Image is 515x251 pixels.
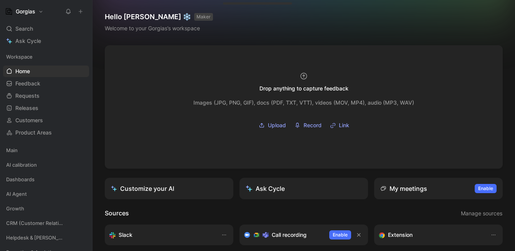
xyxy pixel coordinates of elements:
button: Ask Cycle [239,178,368,199]
div: Helpdesk & [PERSON_NAME], Rules, and Views [3,232,89,243]
div: Images (JPG, PNG, GIF), docs (PDF, TXT, VTT), videos (MOV, MP4), audio (MP3, WAV) [193,98,414,107]
h3: Call recording [272,230,307,240]
button: MAKER [194,13,213,21]
span: AI Agent [6,190,27,198]
span: Workspace [6,53,33,61]
span: Helpdesk & [PERSON_NAME], Rules, and Views [6,234,65,241]
span: AI calibration [6,161,37,169]
div: Welcome to your Gorgias’s workspace [105,24,213,33]
a: Customers [3,115,89,126]
a: Feedback [3,78,89,89]
span: Manage sources [461,209,502,218]
h3: Slack [119,230,132,240]
div: Growth [3,203,89,217]
div: Helpdesk & [PERSON_NAME], Rules, and Views [3,232,89,246]
span: Upload [268,121,286,130]
h1: Gorgias [16,8,35,15]
span: Record [304,121,322,130]
div: Dashboards [3,174,89,187]
a: Home [3,66,89,77]
a: Releases [3,102,89,114]
span: Product Areas [15,129,52,136]
span: CRM (Customer Relationship Management) [6,219,64,227]
a: Requests [3,90,89,102]
div: Search [3,23,89,34]
span: Enable [333,231,348,239]
span: Releases [15,104,38,112]
div: AI calibration [3,159,89,173]
button: Link [327,120,352,131]
div: My meetings [380,184,427,193]
a: Customize your AI [105,178,233,199]
span: Home [15,67,30,75]
span: Ask Cycle [15,36,41,46]
button: Record [292,120,324,131]
h2: Sources [105,208,129,218]
div: Growth [3,203,89,214]
div: Main [3,144,89,158]
span: Dashboards [6,176,35,183]
div: Workspace [3,51,89,62]
div: CRM (Customer Relationship Management) [3,217,89,229]
a: Product Areas [3,127,89,138]
div: Record & transcribe meetings from Zoom, Meet & Teams. [244,230,323,240]
button: Enable [475,184,497,193]
span: Main [6,146,18,154]
span: Requests [15,92,40,100]
button: Enable [329,230,351,240]
div: Sync your customers, send feedback and get updates in Slack [109,230,213,240]
h3: Extension [388,230,413,240]
div: Customize your AI [111,184,174,193]
div: Dashboards [3,174,89,185]
div: CRM (Customer Relationship Management) [3,217,89,231]
h1: Hello [PERSON_NAME] ❄️ [105,12,213,21]
a: Ask Cycle [3,35,89,47]
span: Feedback [15,80,40,87]
span: Customers [15,116,43,124]
img: Gorgias [5,8,13,15]
div: Main [3,144,89,156]
button: GorgiasGorgias [3,6,45,17]
span: Growth [6,205,24,212]
div: Ask Cycle [246,184,285,193]
div: Drop anything to capture feedback [259,84,348,93]
button: Manage sources [461,208,503,218]
div: AI calibration [3,159,89,171]
button: Upload [256,120,289,131]
span: Link [339,121,349,130]
div: Capture feedback from anywhere on the web [379,230,483,240]
div: AI Agent [3,188,89,202]
span: Enable [478,185,493,192]
span: Search [15,24,33,33]
div: AI Agent [3,188,89,200]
